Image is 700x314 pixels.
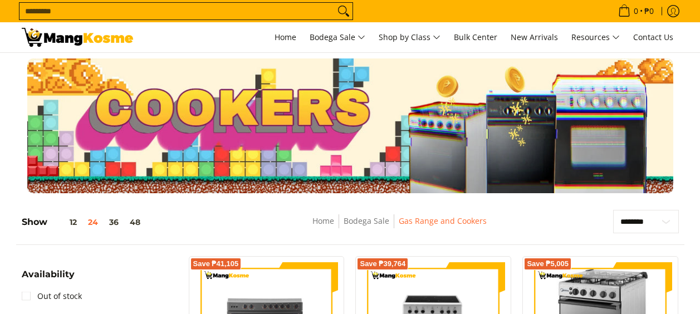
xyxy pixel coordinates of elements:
span: New Arrivals [511,32,558,42]
button: Search [335,3,353,19]
nav: Breadcrumbs [233,214,567,239]
span: Save ₱41,105 [193,261,239,267]
a: Shop by Class [373,22,446,52]
span: Bulk Center [454,32,497,42]
span: • [615,5,657,17]
span: Save ₱5,005 [527,261,569,267]
button: 36 [104,218,124,227]
span: Bodega Sale [310,31,365,45]
button: 48 [124,218,146,227]
a: Contact Us [628,22,679,52]
span: Availability [22,270,75,279]
button: 12 [47,218,82,227]
span: Home [275,32,296,42]
span: Shop by Class [379,31,440,45]
a: Gas Range and Cookers [399,215,487,226]
a: Out of stock [22,287,82,305]
span: Save ₱39,764 [360,261,405,267]
nav: Main Menu [144,22,679,52]
a: Home [269,22,302,52]
span: ₱0 [643,7,655,15]
a: Home [312,215,334,226]
span: Contact Us [633,32,673,42]
a: Bodega Sale [304,22,371,52]
img: Gas Cookers &amp; Rangehood l Mang Kosme: Home Appliances Warehouse Sale [22,28,133,47]
button: 24 [82,218,104,227]
summary: Open [22,270,75,287]
span: Resources [571,31,620,45]
a: New Arrivals [505,22,564,52]
span: 0 [632,7,640,15]
a: Bodega Sale [344,215,389,226]
h5: Show [22,217,146,228]
a: Resources [566,22,625,52]
a: Bulk Center [448,22,503,52]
